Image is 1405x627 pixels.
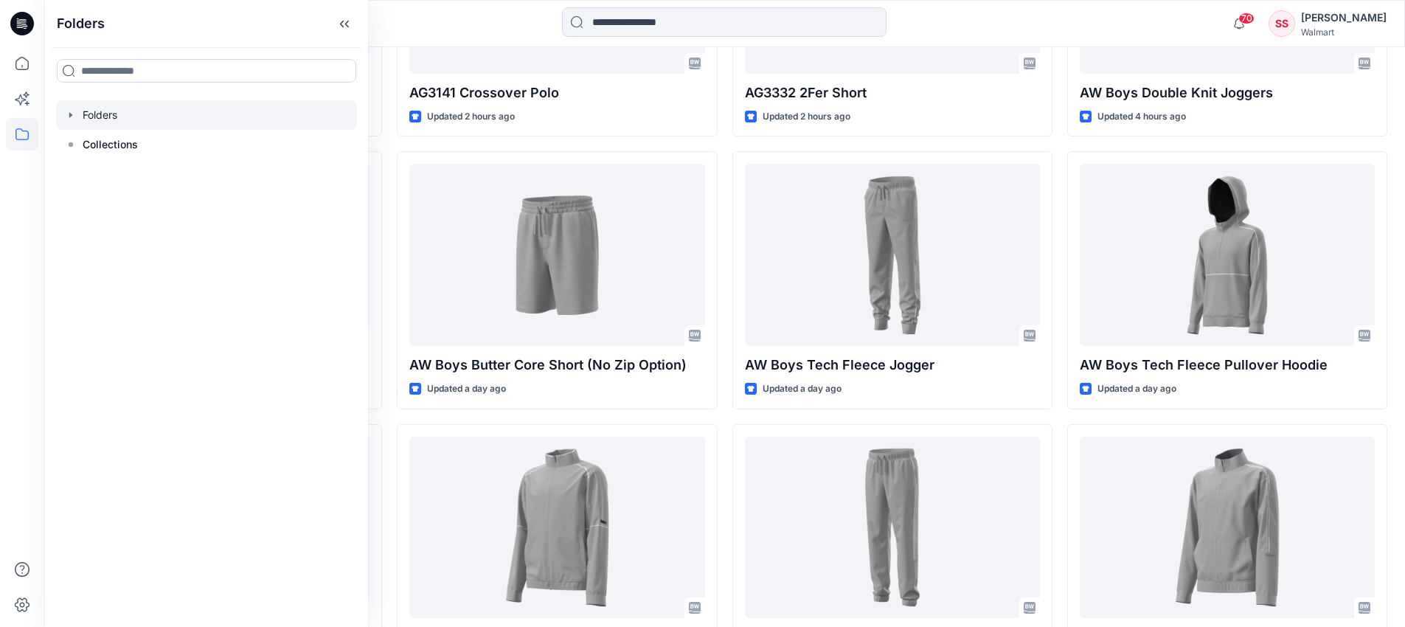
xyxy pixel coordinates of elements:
a: AW Boys Butter Core Short (No Zip Option) [409,164,704,346]
p: Updated 2 hours ago [427,109,515,125]
p: AW Boys Tech Fleece Jogger [745,355,1040,375]
p: Updated a day ago [427,381,506,397]
p: Collections [83,136,138,153]
p: Updated a day ago [763,381,842,397]
div: Walmart [1301,27,1387,38]
p: AW Boys Butter Core Short (No Zip Option) [409,355,704,375]
span: 70 [1238,13,1255,24]
p: AW Boys Double Knit Joggers [1080,83,1375,103]
a: AW Boys Tricot Pant option 2 [745,437,1040,619]
p: AW Boys Tech Fleece Pullover Hoodie [1080,355,1375,375]
div: SS [1269,10,1295,37]
a: AW Boys Tricot Jkt [409,437,704,619]
p: AG3332 2Fer Short [745,83,1040,103]
p: Updated a day ago [1097,381,1176,397]
p: Updated 4 hours ago [1097,109,1186,125]
a: AW Boys Tricot Jkt Option 2 [1080,437,1375,619]
p: AG3141 Crossover Polo [409,83,704,103]
a: AW Boys Tech Fleece Pullover Hoodie [1080,164,1375,346]
p: Updated 2 hours ago [763,109,850,125]
a: AW Boys Tech Fleece Jogger [745,164,1040,346]
div: [PERSON_NAME] [1301,9,1387,27]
